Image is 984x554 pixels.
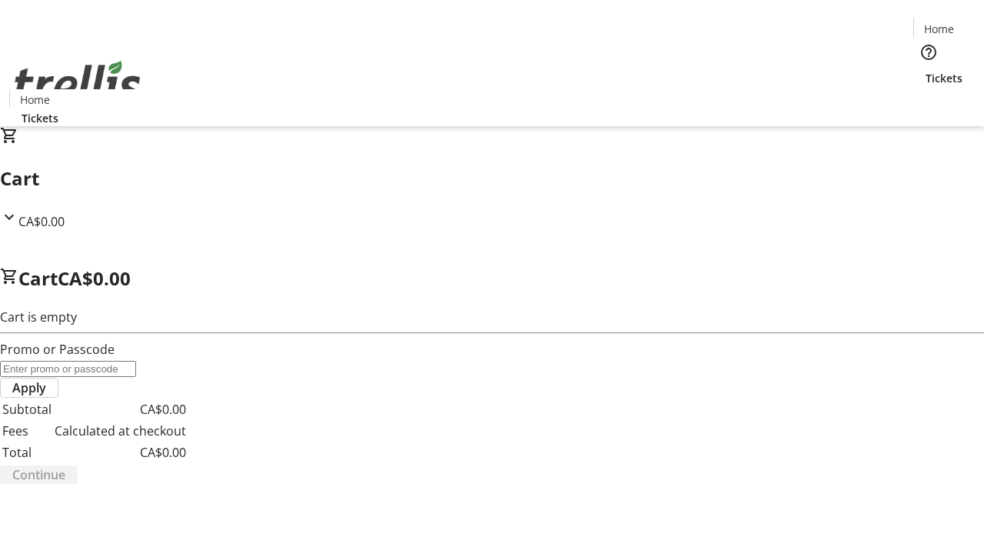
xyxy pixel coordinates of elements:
[913,70,975,86] a: Tickets
[58,265,131,291] span: CA$0.00
[913,37,944,68] button: Help
[924,21,954,37] span: Home
[10,92,59,108] a: Home
[913,86,944,117] button: Cart
[22,110,58,126] span: Tickets
[54,399,187,419] td: CA$0.00
[9,44,146,121] img: Orient E2E Organization OyJwbvLMAj's Logo
[2,421,52,441] td: Fees
[12,379,46,397] span: Apply
[54,442,187,462] td: CA$0.00
[18,213,65,230] span: CA$0.00
[20,92,50,108] span: Home
[54,421,187,441] td: Calculated at checkout
[2,399,52,419] td: Subtotal
[2,442,52,462] td: Total
[9,110,71,126] a: Tickets
[914,21,963,37] a: Home
[926,70,962,86] span: Tickets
